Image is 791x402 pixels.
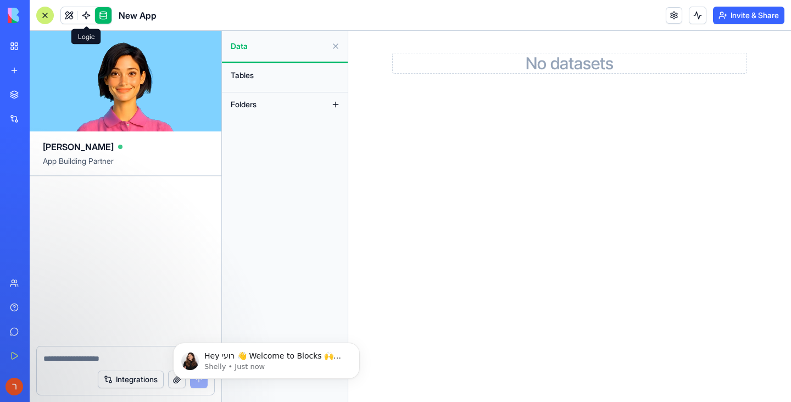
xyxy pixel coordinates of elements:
[157,320,376,397] iframe: Intercom notifications message
[49,169,184,180] div: #36223584 • Submitted
[23,253,197,265] div: Create a ticket
[8,8,76,23] img: logo
[11,196,209,238] div: Send us a messageWe typically reply within an hour
[15,364,40,371] span: Home
[231,99,257,110] span: Folders
[55,336,110,380] button: Messages
[16,305,204,327] button: Search for help
[183,364,201,371] span: Help
[138,18,160,40] img: Profile image for Michal
[22,21,35,38] img: logo
[49,157,184,169] div: Contact us
[165,336,220,380] button: Help
[159,18,181,40] img: Profile image for Shelly
[64,364,102,371] span: Messages
[225,96,327,113] button: Folders
[23,310,89,322] span: Search for help
[5,378,23,395] img: ACg8ocJPrUZYHLf4lyMIEI6RmTZ3NoEUPQvlwcWjLBHQ-HzbDFBziA=s96-c
[98,371,164,388] button: Integrations
[12,153,208,185] div: Contact us#36223584 • Submitted
[22,97,198,115] p: How can we help?
[110,336,165,380] button: Tickets
[23,217,183,229] div: We typically reply within an hour
[713,7,784,24] button: Invite & Share
[23,139,197,153] div: Recent ticket
[22,78,198,97] p: Hi רועי 👋
[231,41,327,52] span: Data
[119,9,157,22] span: New App
[16,269,204,289] div: Tickets
[23,206,183,217] div: Send us a message
[23,273,184,285] div: Tickets
[189,18,209,37] div: Close
[231,70,254,81] span: Tables
[124,364,151,371] span: Tickets
[43,156,208,175] span: App Building Partner
[43,140,114,153] span: [PERSON_NAME]
[225,67,344,84] button: Tables
[393,53,747,73] h2: No datasets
